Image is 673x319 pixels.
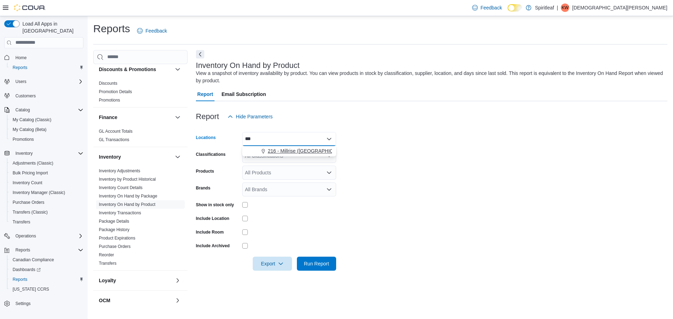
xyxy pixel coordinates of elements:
[196,152,226,157] label: Classifications
[326,170,332,175] button: Open list of options
[10,159,56,167] a: Adjustments (Classic)
[10,198,83,207] span: Purchase Orders
[7,115,86,125] button: My Catalog (Classic)
[13,149,83,158] span: Inventory
[10,125,49,134] a: My Catalog (Beta)
[15,247,30,253] span: Reports
[134,24,170,38] a: Feedback
[1,53,86,63] button: Home
[99,297,110,304] h3: OCM
[93,79,188,107] div: Discounts & Promotions
[13,232,39,240] button: Operations
[99,153,172,160] button: Inventory
[10,285,52,293] a: [US_STATE] CCRS
[10,116,54,124] a: My Catalog (Classic)
[99,210,141,215] a: Inventory Transactions
[13,127,47,132] span: My Catalog (Beta)
[10,63,83,72] span: Reports
[13,92,39,100] a: Customers
[10,169,83,177] span: Bulk Pricing Import
[196,61,300,70] h3: Inventory On Hand by Product
[236,113,273,120] span: Hide Parameters
[93,22,130,36] h1: Reports
[13,137,34,142] span: Promotions
[145,27,167,34] span: Feedback
[242,146,336,156] div: Choose from the following options
[99,236,135,241] a: Product Expirations
[15,233,36,239] span: Operations
[561,4,569,12] div: Kristen W
[10,256,83,264] span: Canadian Compliance
[10,179,45,187] a: Inventory Count
[99,202,155,207] a: Inventory On Hand by Product
[10,285,83,293] span: Washington CCRS
[15,301,30,306] span: Settings
[196,216,229,221] label: Include Location
[1,245,86,255] button: Reports
[99,66,172,73] button: Discounts & Promotions
[1,91,86,101] button: Customers
[13,54,29,62] a: Home
[469,1,505,15] a: Feedback
[562,4,569,12] span: KW
[10,116,83,124] span: My Catalog (Classic)
[196,229,224,235] label: Include Room
[508,4,522,12] input: Dark Mode
[99,277,172,284] button: Loyalty
[304,260,329,267] span: Run Report
[10,63,30,72] a: Reports
[174,276,182,285] button: Loyalty
[13,160,53,166] span: Adjustments (Classic)
[99,81,117,86] a: Discounts
[7,275,86,284] button: Reports
[99,89,132,95] span: Promotion Details
[222,87,266,101] span: Email Subscription
[13,149,35,158] button: Inventory
[174,113,182,122] button: Finance
[13,200,45,205] span: Purchase Orders
[557,4,558,12] p: |
[1,298,86,308] button: Settings
[10,218,83,226] span: Transfers
[1,77,86,86] button: Users
[174,153,182,161] button: Inventory
[13,53,83,62] span: Home
[1,148,86,158] button: Inventory
[13,209,48,215] span: Transfers (Classic)
[99,66,156,73] h3: Discounts & Promotions
[7,125,86,134] button: My Catalog (Beta)
[297,257,336,271] button: Run Report
[10,125,83,134] span: My Catalog (Beta)
[13,190,65,195] span: Inventory Manager (Classic)
[7,178,86,188] button: Inventory Count
[7,134,86,144] button: Promotions
[13,277,27,282] span: Reports
[10,275,83,284] span: Reports
[13,232,83,240] span: Operations
[15,79,26,84] span: Users
[93,167,188,270] div: Inventory
[15,55,27,61] span: Home
[1,231,86,241] button: Operations
[15,107,30,113] span: Catalog
[10,179,83,187] span: Inventory Count
[99,114,172,121] button: Finance
[99,194,157,199] a: Inventory On Hand by Package
[99,129,132,134] a: GL Account Totals
[13,91,83,100] span: Customers
[99,210,141,216] span: Inventory Transactions
[99,227,129,232] a: Package History
[197,87,213,101] span: Report
[7,284,86,294] button: [US_STATE] CCRS
[10,188,83,197] span: Inventory Manager (Classic)
[242,146,336,156] button: 216 - Millrise ([GEOGRAPHIC_DATA])
[7,158,86,168] button: Adjustments (Classic)
[10,198,47,207] a: Purchase Orders
[196,50,204,58] button: Next
[7,63,86,72] button: Reports
[99,168,140,173] a: Inventory Adjustments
